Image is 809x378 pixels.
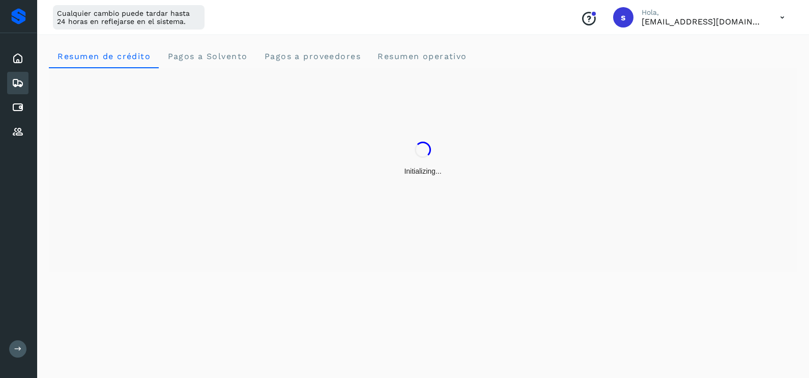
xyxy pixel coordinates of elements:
div: Inicio [7,47,28,70]
span: Resumen operativo [377,51,467,61]
span: Pagos a proveedores [264,51,361,61]
span: Resumen de crédito [57,51,151,61]
p: Hola, [642,8,764,17]
div: Embarques [7,72,28,94]
p: smedina@niagarawater.com [642,17,764,26]
div: Cuentas por pagar [7,96,28,119]
span: Pagos a Solvento [167,51,247,61]
div: Proveedores [7,121,28,143]
div: Cualquier cambio puede tardar hasta 24 horas en reflejarse en el sistema. [53,5,205,30]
